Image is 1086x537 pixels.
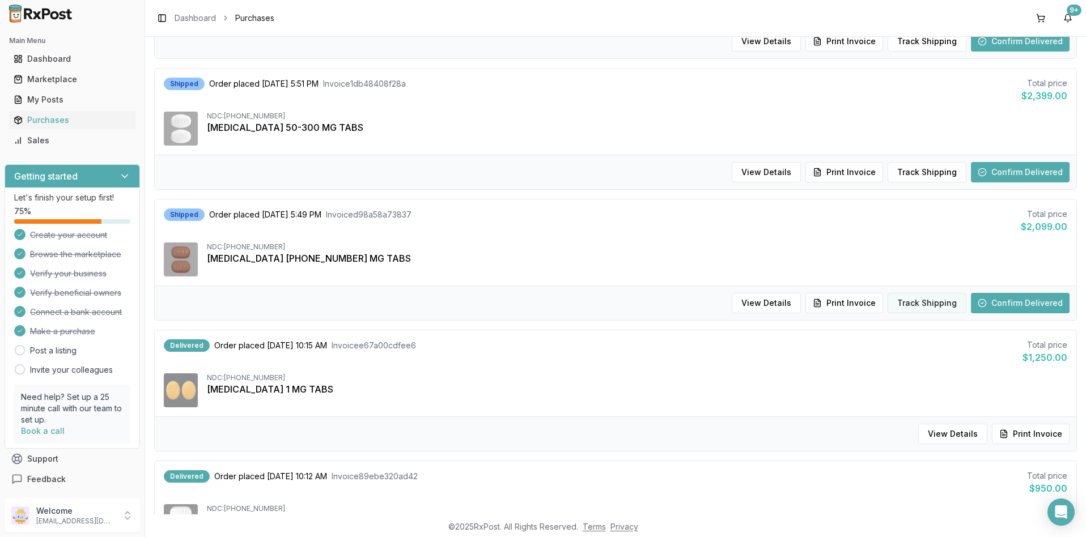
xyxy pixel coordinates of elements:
span: Invoice 1db48408f28a [323,78,406,89]
div: Open Intercom Messenger [1047,498,1075,526]
span: Invoice d98a58a73837 [326,209,412,220]
nav: breadcrumb [175,12,274,24]
button: View Details [732,162,801,182]
span: Order placed [DATE] 10:12 AM [214,471,327,482]
div: $1,250.00 [1023,351,1067,364]
div: $2,099.00 [1021,220,1067,233]
div: [MEDICAL_DATA] 50-300 MG TABS [207,121,1067,134]
div: [MEDICAL_DATA] 100 MG TABS [207,513,1067,527]
a: Dashboard [9,49,135,69]
div: Purchases [14,114,131,126]
span: Verify your business [30,268,107,279]
div: Dashboard [14,53,131,65]
a: Privacy [610,522,638,531]
span: Order placed [DATE] 10:15 AM [214,340,327,351]
a: Book a call [21,426,65,436]
span: Purchases [235,12,274,24]
button: My Posts [5,91,140,109]
span: 75 % [14,206,31,217]
h2: Main Menu [9,36,135,45]
button: Print Invoice [805,293,883,313]
button: Confirm Delivered [971,293,1070,313]
span: Create your account [30,229,107,241]
div: Total price [1021,78,1067,89]
div: $2,399.00 [1021,89,1067,103]
button: Sales [5,131,140,150]
button: Feedback [5,469,140,489]
h3: Getting started [14,169,78,183]
div: Total price [1023,339,1067,351]
a: Purchases [9,110,135,130]
span: Connect a bank account [30,306,122,318]
div: NDC: [PHONE_NUMBER] [207,373,1067,382]
div: My Posts [14,94,131,105]
button: Print Invoice [805,31,883,52]
p: Welcome [36,505,115,517]
div: Shipped [164,78,205,90]
a: Terms [583,522,606,531]
span: Make a purchase [30,326,95,337]
div: Delivered [164,470,210,483]
a: Dashboard [175,12,216,24]
img: User avatar [11,506,29,525]
a: Invite your colleagues [30,364,113,376]
button: Purchases [5,111,140,129]
button: Track Shipping [888,293,966,313]
p: [EMAIL_ADDRESS][DOMAIN_NAME] [36,517,115,526]
div: 9+ [1067,5,1081,16]
a: Post a listing [30,345,77,356]
button: Dashboard [5,50,140,68]
div: [MEDICAL_DATA] 1 MG TABS [207,382,1067,396]
img: Biktarvy 50-200-25 MG TABS [164,242,198,276]
button: Confirm Delivered [971,31,1070,52]
div: $950.00 [1027,481,1067,495]
div: NDC: [PHONE_NUMBER] [207,242,1067,252]
button: View Details [918,424,987,444]
span: Browse the marketplace [30,249,121,260]
button: Track Shipping [888,162,966,182]
a: My Posts [9,89,135,110]
button: Print Invoice [805,162,883,182]
button: Track Shipping [888,31,966,52]
div: Delivered [164,339,210,352]
a: Marketplace [9,69,135,89]
div: Total price [1027,470,1067,481]
div: Marketplace [14,74,131,85]
p: Need help? Set up a 25 minute call with our team to set up. [21,391,124,425]
img: RxPost Logo [5,5,77,23]
span: Invoice 89ebe320ad42 [332,471,418,482]
a: Sales [9,130,135,151]
div: [MEDICAL_DATA] [PHONE_NUMBER] MG TABS [207,252,1067,265]
div: Total price [1021,208,1067,220]
img: Rexulti 1 MG TABS [164,373,198,407]
button: 9+ [1059,9,1077,27]
span: Order placed [DATE] 5:49 PM [209,209,321,220]
button: View Details [732,293,801,313]
button: View Details [732,31,801,52]
span: Verify beneficial owners [30,287,121,299]
img: Dovato 50-300 MG TABS [164,112,198,146]
span: Feedback [27,474,66,485]
div: NDC: [PHONE_NUMBER] [207,112,1067,121]
div: Sales [14,135,131,146]
button: Support [5,449,140,469]
span: Order placed [DATE] 5:51 PM [209,78,319,89]
button: Print Invoice [992,424,1070,444]
span: Invoice e67a00cdfee6 [332,340,416,351]
button: Confirm Delivered [971,162,1070,182]
p: Let's finish your setup first! [14,192,130,203]
div: NDC: [PHONE_NUMBER] [207,504,1067,513]
div: Shipped [164,208,205,221]
button: Marketplace [5,70,140,88]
